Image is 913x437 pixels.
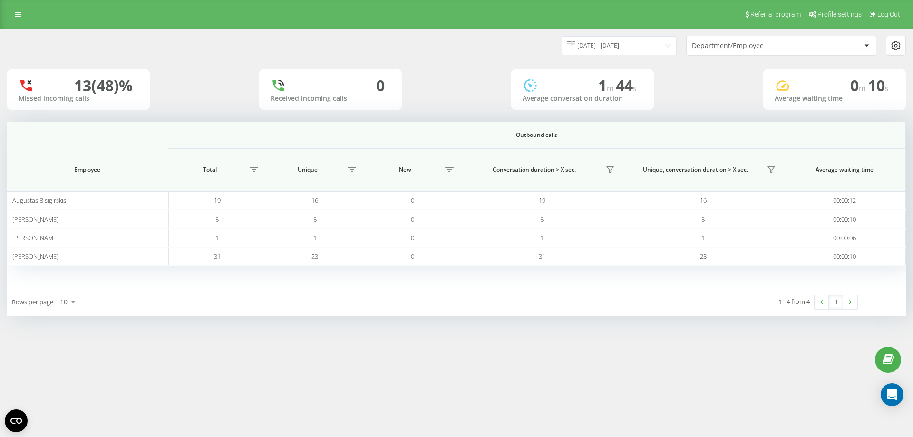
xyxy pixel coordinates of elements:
[850,75,868,96] span: 0
[311,196,318,204] span: 16
[313,233,317,242] span: 1
[540,233,544,242] span: 1
[784,229,906,247] td: 00:00:06
[12,252,58,261] span: [PERSON_NAME]
[784,191,906,210] td: 00:00:12
[523,95,642,103] div: Average conversation duration
[19,166,155,174] span: Employee
[376,77,385,95] div: 0
[539,196,545,204] span: 19
[12,298,53,306] span: Rows per page
[209,131,864,139] span: Outbound calls
[271,95,390,103] div: Received incoming calls
[411,196,414,204] span: 0
[700,196,707,204] span: 16
[173,166,247,174] span: Total
[369,166,442,174] span: New
[692,42,806,50] div: Department/Employee
[12,233,58,242] span: [PERSON_NAME]
[881,383,903,406] div: Open Intercom Messenger
[633,83,637,94] span: s
[540,215,544,223] span: 5
[784,210,906,228] td: 00:00:10
[19,95,138,103] div: Missed incoming calls
[877,10,900,18] span: Log Out
[411,252,414,261] span: 0
[466,166,602,174] span: Conversation duration > Х sec.
[311,252,318,261] span: 23
[778,297,810,306] div: 1 - 4 from 4
[12,215,58,223] span: [PERSON_NAME]
[616,75,637,96] span: 44
[784,247,906,266] td: 00:00:10
[214,252,221,261] span: 31
[12,196,66,204] span: Augustas Bisigirskis
[868,75,889,96] span: 10
[775,95,894,103] div: Average waiting time
[5,409,28,432] button: Open CMP widget
[214,196,221,204] span: 19
[817,10,862,18] span: Profile settings
[411,215,414,223] span: 0
[859,83,868,94] span: m
[598,75,616,96] span: 1
[539,252,545,261] span: 31
[750,10,801,18] span: Referral program
[411,233,414,242] span: 0
[701,215,705,223] span: 5
[74,77,133,95] div: 13 (48)%
[215,215,219,223] span: 5
[271,166,344,174] span: Unique
[215,233,219,242] span: 1
[829,295,843,309] a: 1
[313,215,317,223] span: 5
[701,233,705,242] span: 1
[627,166,764,174] span: Unique, conversation duration > Х sec.
[700,252,707,261] span: 23
[794,166,895,174] span: Average waiting time
[607,83,616,94] span: m
[885,83,889,94] span: s
[60,297,68,307] div: 10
